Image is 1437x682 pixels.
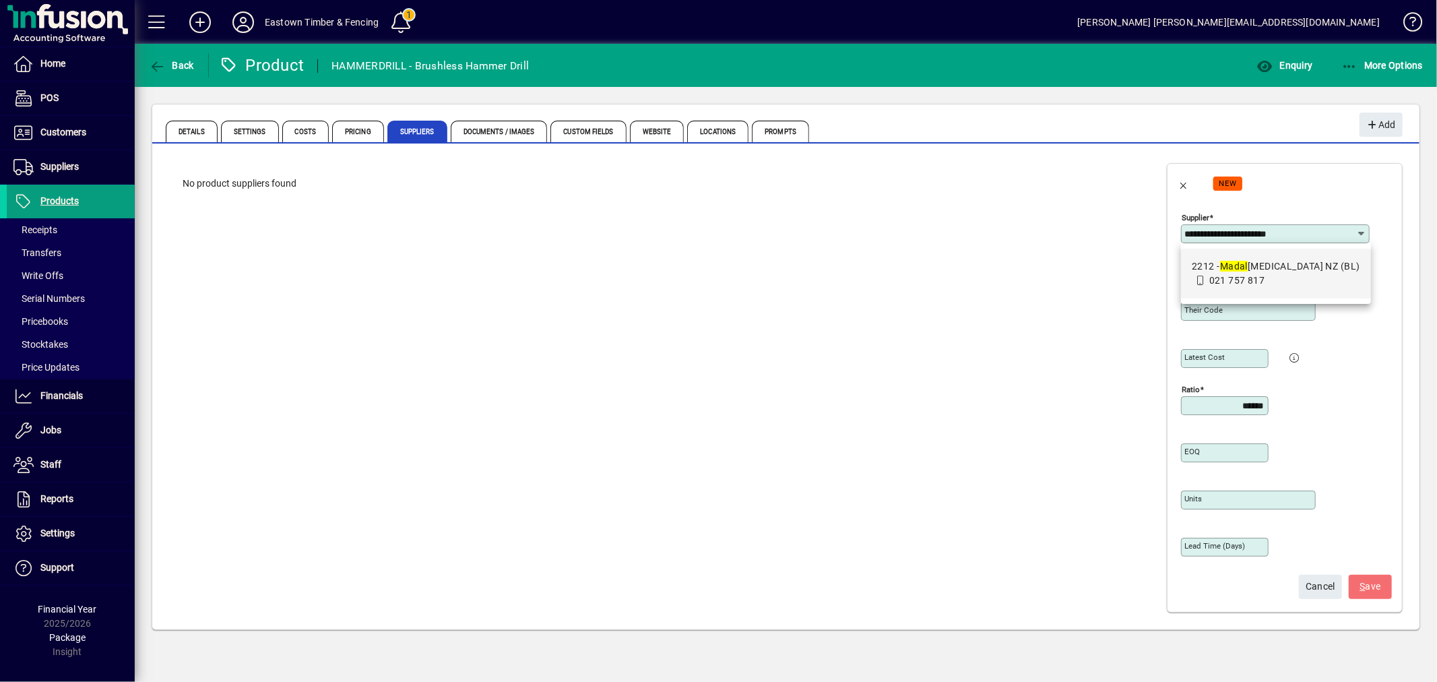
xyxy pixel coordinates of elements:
[1360,581,1366,592] span: S
[265,11,379,33] div: Eastown Timber & Fencing
[7,82,135,115] a: POS
[7,310,135,333] a: Pricebooks
[13,293,85,304] span: Serial Numbers
[7,116,135,150] a: Customers
[40,390,83,401] span: Financials
[1341,60,1424,71] span: More Options
[1184,541,1245,551] mat-label: Lead time (days)
[282,121,329,142] span: Costs
[1299,575,1342,599] button: Cancel
[13,316,68,327] span: Pricebooks
[7,264,135,287] a: Write Offs
[40,195,79,206] span: Products
[7,551,135,585] a: Support
[1209,275,1265,286] span: 021 757 817
[387,121,447,142] span: Suppliers
[1184,494,1202,503] mat-label: Units
[13,270,63,281] span: Write Offs
[7,414,135,447] a: Jobs
[1181,249,1370,299] mat-option: 2212 - Madal Bal NZ (BL)
[40,459,61,470] span: Staff
[331,55,529,77] div: HAMMERDRILL - Brushless Hammer Drill
[179,10,222,34] button: Add
[13,224,57,235] span: Receipts
[1360,113,1403,137] button: Add
[451,121,548,142] span: Documents / Images
[1077,11,1380,33] div: [PERSON_NAME] [PERSON_NAME][EMAIL_ADDRESS][DOMAIN_NAME]
[49,632,86,643] span: Package
[40,161,79,172] span: Suppliers
[7,517,135,551] a: Settings
[166,121,218,142] span: Details
[40,58,65,69] span: Home
[7,47,135,81] a: Home
[7,379,135,413] a: Financials
[332,121,384,142] span: Pricing
[135,53,209,77] app-page-header-button: Back
[149,60,194,71] span: Back
[13,247,61,258] span: Transfers
[38,604,97,615] span: Financial Year
[1182,385,1200,394] mat-label: Ratio
[687,121,748,142] span: Locations
[40,528,75,538] span: Settings
[221,121,279,142] span: Settings
[1366,114,1395,136] span: Add
[7,287,135,310] a: Serial Numbers
[1256,60,1312,71] span: Enquiry
[1306,576,1335,598] span: Cancel
[169,163,1143,204] div: No product suppliers found
[40,127,86,137] span: Customers
[1184,447,1200,456] mat-label: EOQ
[146,53,197,77] button: Back
[1360,576,1381,598] span: ave
[222,10,265,34] button: Profile
[1168,166,1200,199] button: Back
[7,448,135,482] a: Staff
[1182,213,1209,222] mat-label: Supplier
[550,121,626,142] span: Custom Fields
[7,150,135,184] a: Suppliers
[13,339,68,350] span: Stocktakes
[40,92,59,103] span: POS
[1349,575,1392,599] button: Save
[7,483,135,516] a: Reports
[1184,352,1225,362] mat-label: Latest cost
[40,493,73,504] span: Reports
[1393,3,1420,46] a: Knowledge Base
[13,362,79,373] span: Price Updates
[1220,261,1248,272] em: Madal
[1184,305,1223,315] mat-label: Their code
[40,425,61,435] span: Jobs
[1219,179,1237,188] span: NEW
[7,356,135,379] a: Price Updates
[630,121,684,142] span: Website
[1338,53,1427,77] button: More Options
[752,121,809,142] span: Prompts
[40,562,74,573] span: Support
[219,55,305,76] div: Product
[7,333,135,356] a: Stocktakes
[7,218,135,241] a: Receipts
[1253,53,1316,77] button: Enquiry
[7,241,135,264] a: Transfers
[1192,259,1360,274] div: 2212 - [MEDICAL_DATA] NZ (BL)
